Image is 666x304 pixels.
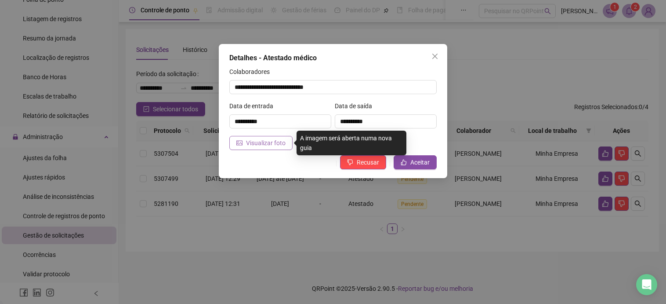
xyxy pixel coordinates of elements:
[229,136,293,150] button: Visualizar foto
[401,159,407,165] span: like
[347,159,353,165] span: dislike
[229,101,279,111] label: Data de entrada
[410,157,430,167] span: Aceitar
[394,155,437,169] button: Aceitar
[229,53,437,63] div: Detalhes - Atestado médico
[335,101,378,111] label: Data de saída
[428,49,442,63] button: Close
[236,140,243,146] span: picture
[357,157,379,167] span: Recusar
[297,131,406,155] div: A imagem será aberta numa nova guia
[636,274,657,295] div: Open Intercom Messenger
[340,155,386,169] button: Recusar
[246,138,286,148] span: Visualizar foto
[229,67,275,77] label: Colaboradores
[431,53,438,60] span: close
